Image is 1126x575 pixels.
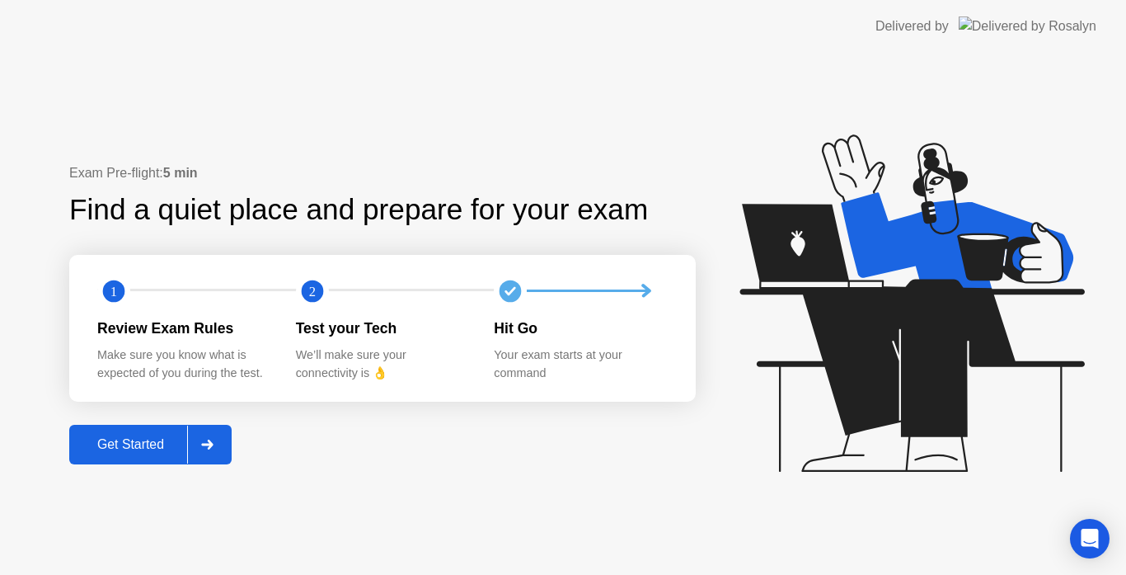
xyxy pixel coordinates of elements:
[163,166,198,180] b: 5 min
[1070,519,1110,559] div: Open Intercom Messenger
[74,437,187,452] div: Get Started
[69,163,696,183] div: Exam Pre-flight:
[69,425,232,464] button: Get Started
[97,318,270,339] div: Review Exam Rules
[959,16,1096,35] img: Delivered by Rosalyn
[494,346,666,382] div: Your exam starts at your command
[494,318,666,339] div: Hit Go
[875,16,949,36] div: Delivered by
[69,188,650,232] div: Find a quiet place and prepare for your exam
[296,346,468,382] div: We’ll make sure your connectivity is 👌
[97,346,270,382] div: Make sure you know what is expected of you during the test.
[309,283,316,299] text: 2
[110,283,117,299] text: 1
[296,318,468,339] div: Test your Tech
